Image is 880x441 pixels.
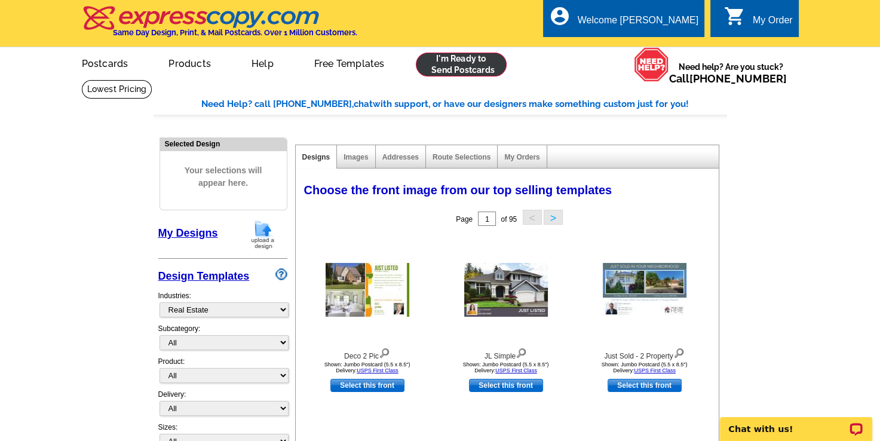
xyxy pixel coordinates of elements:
[549,5,571,27] i: account_circle
[158,356,287,389] div: Product:
[382,153,419,161] a: Addresses
[113,28,357,37] h4: Same Day Design, Print, & Mail Postcards. Over 1 Million Customers.
[82,14,357,37] a: Same Day Design, Print, & Mail Postcards. Over 1 Million Customers.
[753,15,793,32] div: My Order
[158,323,287,356] div: Subcategory:
[578,15,698,32] div: Welcome [PERSON_NAME]
[330,379,404,392] a: use this design
[669,72,787,85] span: Call
[456,215,473,223] span: Page
[379,345,390,359] img: view design details
[304,183,612,197] span: Choose the front image from our top selling templates
[544,210,563,225] button: >
[689,72,787,85] a: [PHONE_NUMBER]
[440,362,572,373] div: Shown: Jumbo Postcard (5.5 x 8.5") Delivery:
[295,48,404,76] a: Free Templates
[501,215,517,223] span: of 95
[275,268,287,280] img: design-wizard-help-icon.png
[469,379,543,392] a: use this design
[464,263,548,317] img: JL Simple
[354,99,373,109] span: chat
[169,152,278,201] span: Your selections will appear here.
[433,153,490,161] a: Route Selections
[158,284,287,323] div: Industries:
[579,362,710,373] div: Shown: Jumbo Postcard (5.5 x 8.5") Delivery:
[201,97,727,111] div: Need Help? call [PHONE_NUMBER], with support, or have our designers make something custom just fo...
[504,153,539,161] a: My Orders
[326,263,409,317] img: Deco 2 Pic
[160,138,287,149] div: Selected Design
[302,153,330,161] a: Designs
[579,345,710,362] div: Just Sold - 2 Property
[724,5,746,27] i: shopping_cart
[712,403,880,441] iframe: LiveChat chat widget
[247,219,278,250] img: upload-design
[673,345,685,359] img: view design details
[149,48,230,76] a: Products
[158,227,218,239] a: My Designs
[158,270,250,282] a: Design Templates
[63,48,148,76] a: Postcards
[634,47,669,82] img: help
[724,13,793,28] a: shopping_cart My Order
[440,345,572,362] div: JL Simple
[232,48,293,76] a: Help
[357,367,398,373] a: USPS First Class
[302,345,433,362] div: Deco 2 Pic
[495,367,537,373] a: USPS First Class
[634,367,676,373] a: USPS First Class
[516,345,527,359] img: view design details
[669,61,793,85] span: Need help? Are you stuck?
[603,263,686,317] img: Just Sold - 2 Property
[608,379,682,392] a: use this design
[344,153,368,161] a: Images
[302,362,433,373] div: Shown: Jumbo Postcard (5.5 x 8.5") Delivery:
[158,389,287,422] div: Delivery:
[523,210,542,225] button: <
